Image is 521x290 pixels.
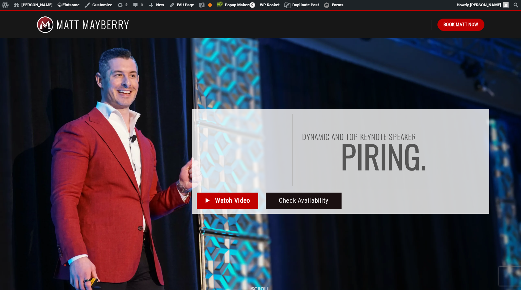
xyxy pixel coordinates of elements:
a: Check Availability [266,193,342,209]
a: Watch Video [197,193,258,209]
span: Watch Video [215,195,250,206]
a: Book Matt Now [437,19,484,31]
span: 0 [249,2,255,8]
img: Matt Mayberry [37,11,129,38]
span: [PERSON_NAME] [470,3,501,7]
span: Book Matt Now [443,21,478,28]
span: Check Availability [279,195,328,206]
div: OK [208,3,212,7]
